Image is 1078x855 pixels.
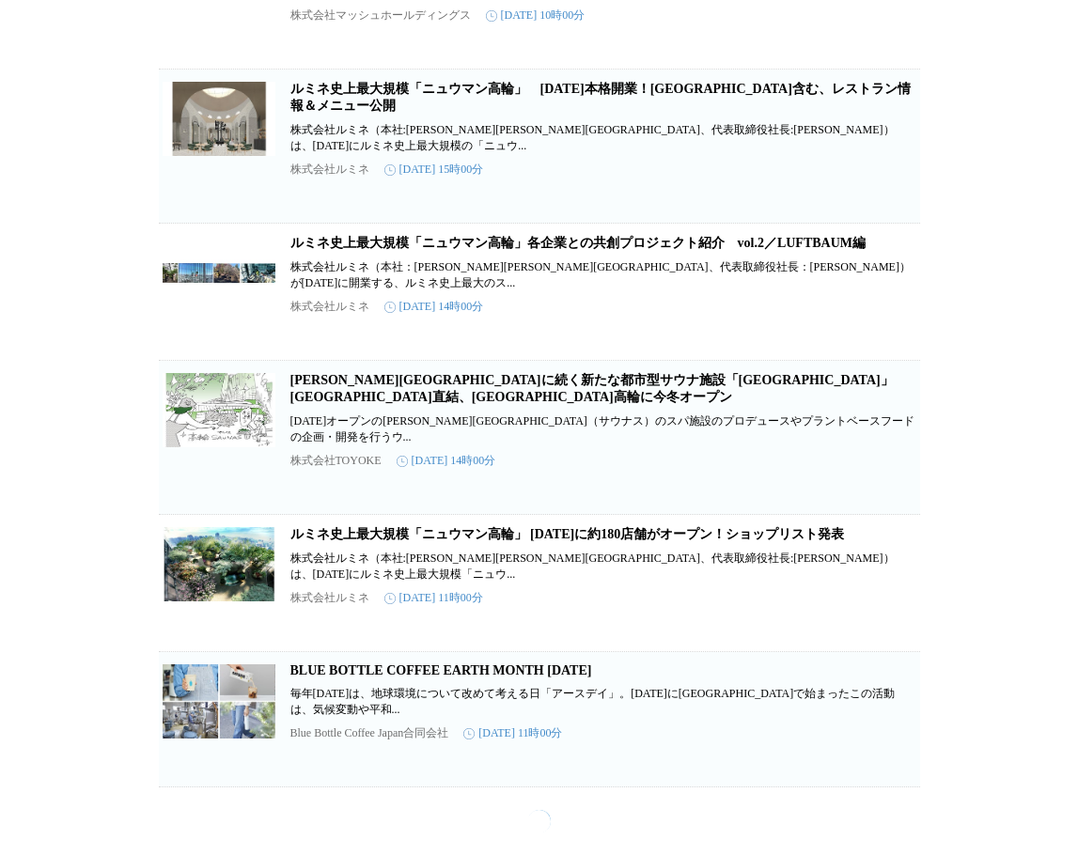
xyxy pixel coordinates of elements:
[290,453,382,469] p: 株式会社TOYOKE
[290,259,916,291] p: 株式会社ルミネ（本社：[PERSON_NAME][PERSON_NAME][GEOGRAPHIC_DATA]、代表取締役社長：[PERSON_NAME]）が[DATE]に開業する、ルミネ史上最大...
[163,235,275,310] img: ルミネ史上最大規模「ニュウマン高輪」各企業との共創プロジェクト紹介 vol.2／LUFTBAUM編
[384,299,484,315] time: [DATE] 14時00分
[290,725,449,741] p: Blue Bottle Coffee Japan合同会社
[397,453,496,469] time: [DATE] 14時00分
[384,590,483,606] time: [DATE] 11時00分
[163,663,275,738] img: BLUE BOTTLE COFFEE EARTH MONTH 2025
[163,526,275,601] img: ルミネ史上最大規模「ニュウマン高輪」 9月12日(金)に約180店舗がオープン！ショップリスト発表
[290,551,916,583] p: 株式会社ルミネ（本社:[PERSON_NAME][PERSON_NAME][GEOGRAPHIC_DATA]、代表取締役社長:[PERSON_NAME]）は、[DATE]にルミネ史上最大規模「ニ...
[486,8,586,23] time: [DATE] 10時00分
[290,122,916,154] p: 株式会社ルミネ（本社:[PERSON_NAME][PERSON_NAME][GEOGRAPHIC_DATA]、代表取締役社長:[PERSON_NAME]）は、[DATE]にルミネ史上最大規模の「...
[290,82,911,113] a: ルミネ史上最大規模「ニュウマン高輪」 [DATE]本格開業！[GEOGRAPHIC_DATA]含む、レストラン情報＆メニュー公開
[290,527,845,541] a: ルミネ史上最大規模「ニュウマン高輪」 [DATE]に約180店舗がオープン！ショップリスト発表
[290,8,471,23] p: 株式会社マッシュホールディングス
[290,590,369,606] p: 株式会社ルミネ
[290,373,907,404] a: [PERSON_NAME][GEOGRAPHIC_DATA]に続く新たな都市型サウナ施設「[GEOGRAPHIC_DATA]」 [GEOGRAPHIC_DATA]直結、[GEOGRAPHIC_D...
[290,162,369,178] p: 株式会社ルミネ
[290,686,916,718] p: 毎年[DATE]は、地球環境について改めて考える日「アースデイ」。[DATE]に[GEOGRAPHIC_DATA]で始まったこの活動は、気候変動や平和...
[163,372,275,447] img: 渋谷SAUNASに続く新たな都市型サウナ施設「高輪SAUNAS」 高輪ゲートウェイ駅直結、ニュウマン高輪に今冬オープン
[384,162,484,178] time: [DATE] 15時00分
[290,663,592,677] a: BLUE BOTTLE COFFEE EARTH MONTH [DATE]
[290,299,369,315] p: 株式会社ルミネ
[290,236,867,250] a: ルミネ史上最大規模「ニュウマン高輪」各企業との共創プロジェクト紹介 vol.2／LUFTBAUM編
[163,81,275,156] img: ルミネ史上最大規模「ニュウマン高輪」 9月12日(金)本格開業！新ブランド含む、レストラン情報＆メニュー公開
[290,413,916,445] p: [DATE]オープンの[PERSON_NAME][GEOGRAPHIC_DATA]（サウナス）のスパ施設のプロデュースやプラントベースフードの企画・開発を行うウ...
[463,725,562,741] time: [DATE] 11時00分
